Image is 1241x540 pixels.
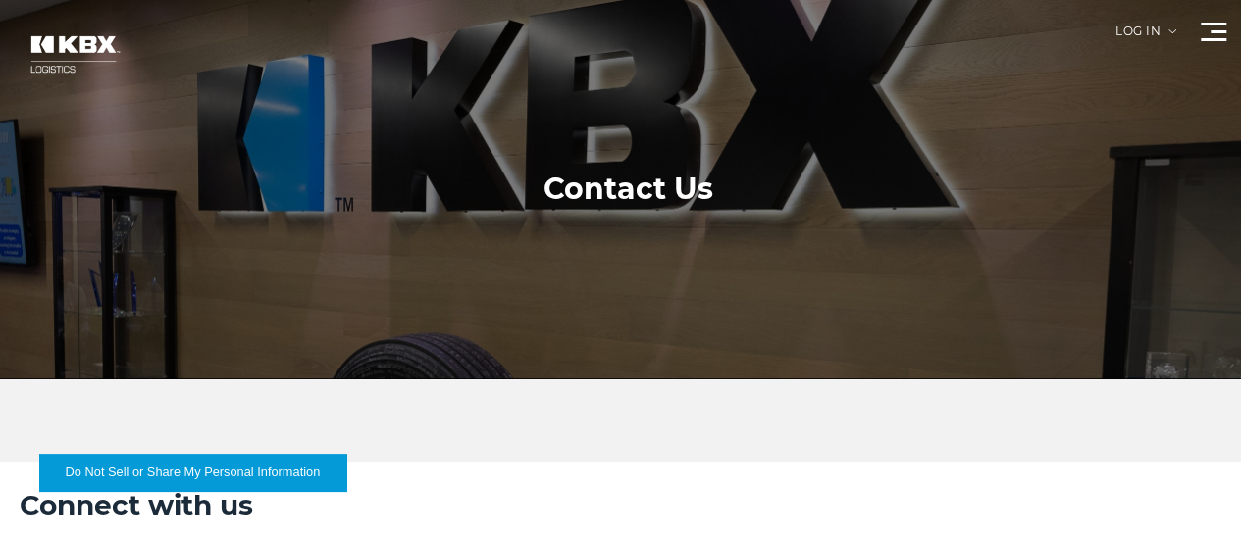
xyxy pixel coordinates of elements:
[39,454,346,491] button: Do Not Sell or Share My Personal Information
[20,486,1221,523] h2: Connect with us
[15,20,132,89] img: kbx logo
[543,170,713,209] h1: Contact Us
[1168,29,1176,33] img: arrow
[1115,25,1176,52] div: Log in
